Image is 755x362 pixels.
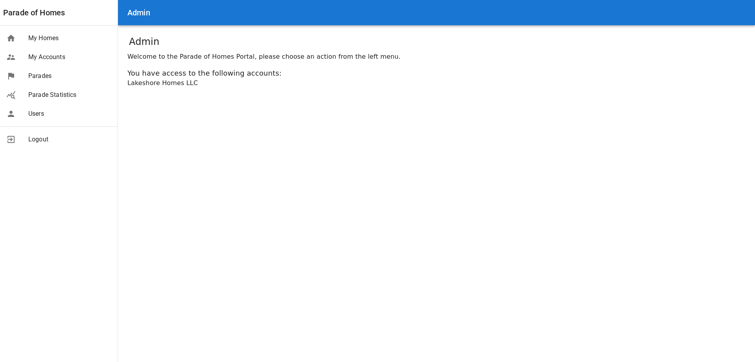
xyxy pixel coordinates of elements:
div: Lakeshore Homes LLC [127,78,746,88]
span: My Homes [28,33,111,43]
span: Users [28,109,111,119]
div: You have access to the following accounts: [127,68,746,78]
span: Logout [28,135,111,144]
span: Parade Statistics [28,90,111,100]
h1: Admin [129,35,159,49]
span: Parades [28,71,111,81]
a: Parade of Homes [3,6,65,19]
h6: Admin [127,6,150,19]
span: My Accounts [28,52,111,62]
